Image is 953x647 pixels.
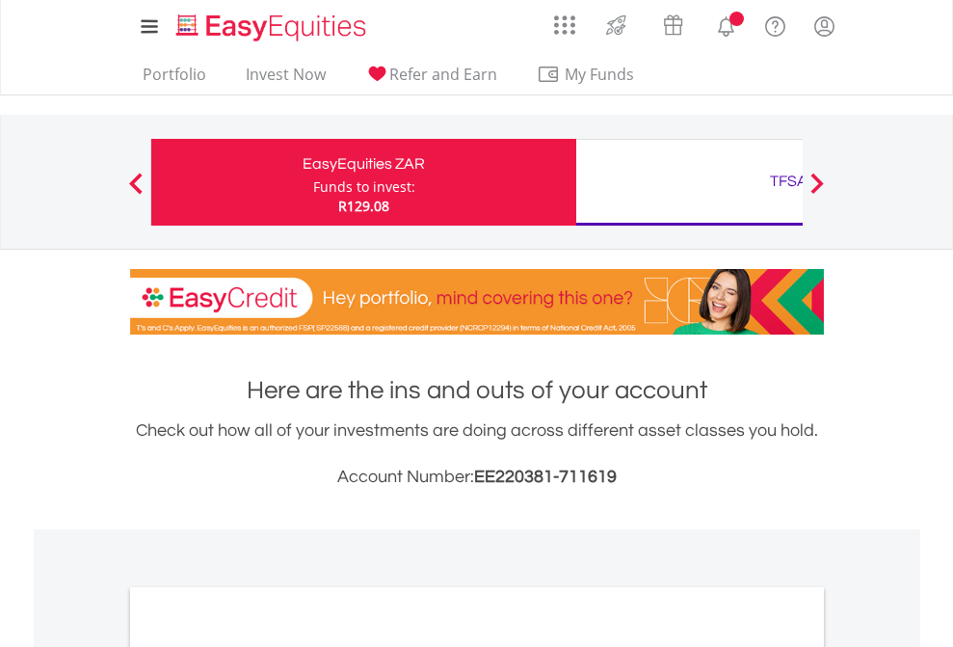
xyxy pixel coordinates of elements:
a: Invest Now [238,65,333,94]
img: EasyCredit Promotion Banner [130,269,824,335]
a: Portfolio [135,65,214,94]
div: Check out how all of your investments are doing across different asset classes you hold. [130,418,824,491]
button: Previous [117,182,155,202]
img: thrive-v2.svg [600,10,632,40]
a: Home page [169,5,374,43]
img: vouchers-v2.svg [657,10,689,40]
h1: Here are the ins and outs of your account [130,373,824,408]
h3: Account Number: [130,464,824,491]
a: Vouchers [645,5,702,40]
button: Next [798,182,836,202]
span: R129.08 [338,197,389,215]
span: My Funds [537,62,663,87]
span: Refer and Earn [389,64,497,85]
div: EasyEquities ZAR [163,150,565,177]
a: My Profile [800,5,849,47]
span: EE220381-711619 [474,468,617,486]
a: FAQ's and Support [751,5,800,43]
img: EasyEquities_Logo.png [172,12,374,43]
a: Notifications [702,5,751,43]
div: Funds to invest: [313,177,415,197]
a: Refer and Earn [357,65,505,94]
img: grid-menu-icon.svg [554,14,575,36]
a: AppsGrid [542,5,588,36]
